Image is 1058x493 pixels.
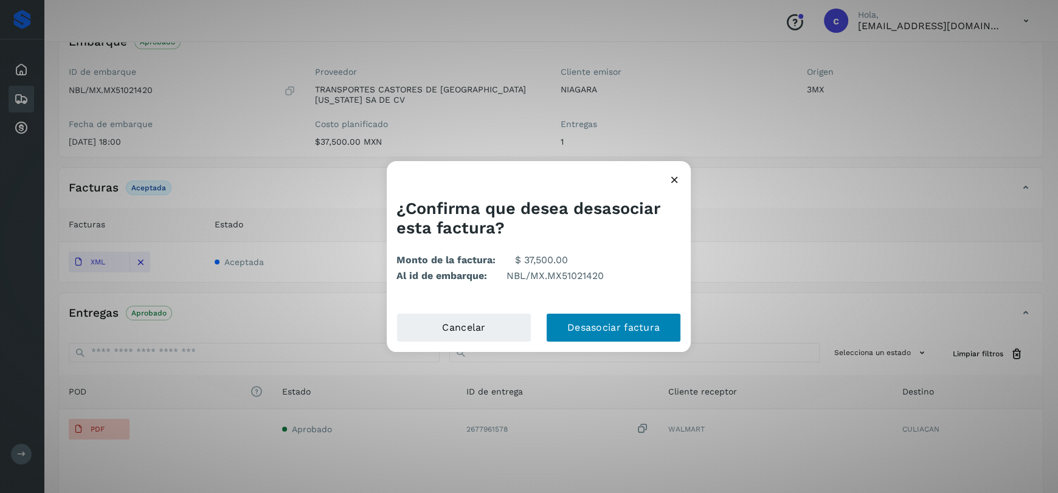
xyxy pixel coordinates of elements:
[396,313,531,342] button: Cancelar
[396,199,660,238] span: ¿Confirma que desea desasociar esta factura?
[515,252,568,268] p: $ 37,500.00
[507,268,604,284] p: NBL/MX.MX51021420
[396,252,496,268] b: Monto de la factura:
[546,313,681,342] button: Desasociar factura
[396,268,487,284] b: Al id de embarque:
